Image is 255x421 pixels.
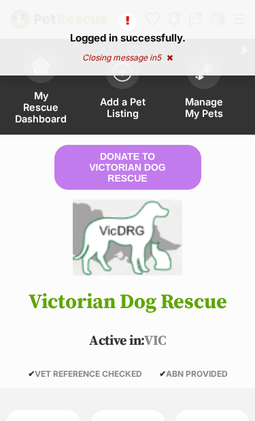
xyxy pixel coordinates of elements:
[15,90,67,124] span: My Rescue Dashboard
[28,369,142,379] span: VET REFERENCE CHECKED
[159,369,166,379] icon: ✔
[54,145,201,190] button: Donate to Victorian Dog Rescue
[89,333,144,350] span: Active in:
[159,369,228,379] span: ABN PROVIDED
[82,42,163,135] a: Add a Pet Listing
[163,42,245,135] a: Manage My Pets
[73,197,182,278] img: Victorian Dog Rescue
[28,369,35,379] icon: ✔
[180,96,228,119] span: Manage My Pets
[99,96,146,119] span: Add a Pet Listing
